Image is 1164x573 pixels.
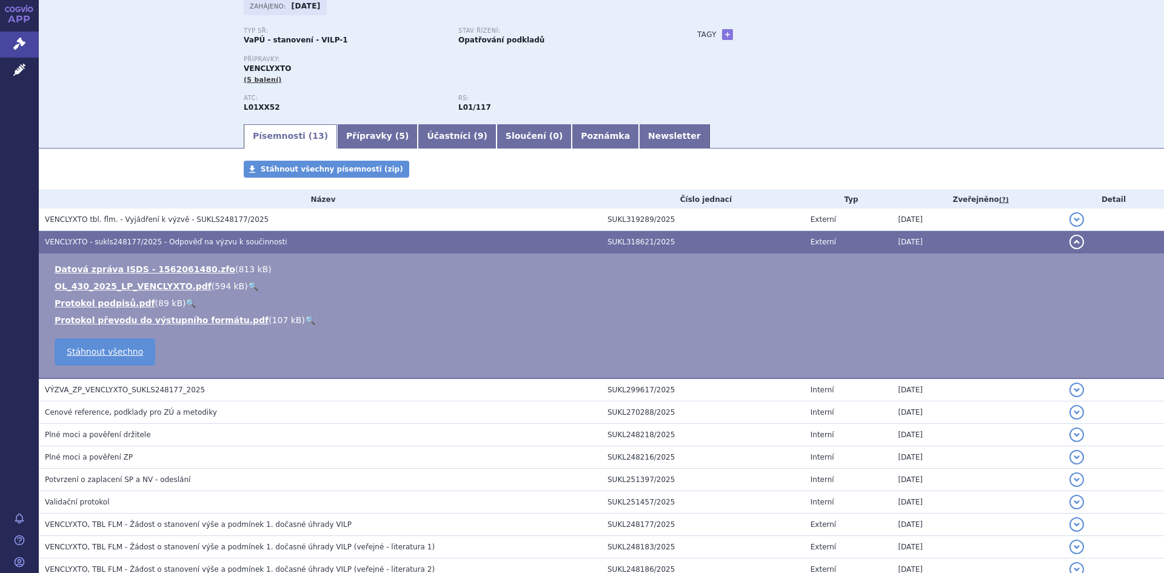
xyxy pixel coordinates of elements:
span: Externí [811,215,836,224]
td: SUKL299617/2025 [601,378,804,401]
th: Typ [804,190,892,209]
a: Stáhnout všechny písemnosti (zip) [244,161,409,178]
th: Název [39,190,601,209]
a: Přípravky (5) [337,124,418,149]
p: ATC: [244,95,446,102]
td: SUKL319289/2025 [601,209,804,231]
span: 0 [553,131,559,141]
span: Interní [811,475,834,484]
td: [DATE] [892,536,1063,558]
span: Plné moci a pověření ZP [45,453,133,461]
td: [DATE] [892,469,1063,491]
p: RS: [458,95,661,102]
td: [DATE] [892,231,1063,253]
td: [DATE] [892,446,1063,469]
a: Poznámka [572,124,639,149]
span: 5 [399,131,405,141]
button: detail [1069,405,1084,420]
button: detail [1069,212,1084,227]
strong: VENETOKLAX [244,103,280,112]
button: detail [1069,383,1084,397]
strong: VaPÚ - stanovení - VILP-1 [244,36,348,44]
td: SUKL248216/2025 [601,446,804,469]
span: VENCLYXTO [244,64,291,73]
span: 89 kB [158,298,182,308]
span: Interní [811,408,834,417]
a: Písemnosti (13) [244,124,337,149]
button: detail [1069,517,1084,532]
abbr: (?) [999,196,1009,204]
th: Zveřejněno [892,190,1063,209]
th: Detail [1063,190,1164,209]
button: detail [1069,235,1084,249]
span: 594 kB [215,281,244,291]
span: Cenové reference, podklady pro ZÚ a metodiky [45,408,217,417]
span: 107 kB [272,315,302,325]
span: Potvrzení o zaplacení SP a NV - odeslání [45,475,190,484]
a: + [722,29,733,40]
a: Protokol převodu do výstupního formátu.pdf [55,315,269,325]
h3: Tagy [697,27,717,42]
td: [DATE] [892,401,1063,424]
button: detail [1069,540,1084,554]
li: ( ) [55,280,1152,292]
span: Interní [811,386,834,394]
span: Externí [811,238,836,246]
strong: venetoklax [458,103,491,112]
button: detail [1069,495,1084,509]
td: SUKL318621/2025 [601,231,804,253]
td: [DATE] [892,209,1063,231]
td: SUKL251457/2025 [601,491,804,514]
a: 🔍 [305,315,315,325]
a: Stáhnout všechno [55,338,155,366]
span: Validační protokol [45,498,110,506]
li: ( ) [55,297,1152,309]
td: [DATE] [892,514,1063,536]
span: Externí [811,520,836,529]
li: ( ) [55,314,1152,326]
span: 813 kB [238,264,268,274]
button: detail [1069,450,1084,464]
td: [DATE] [892,491,1063,514]
td: [DATE] [892,424,1063,446]
th: Číslo jednací [601,190,804,209]
strong: [DATE] [292,2,321,10]
a: Datová zpráva ISDS - 1562061480.zfo [55,264,235,274]
li: ( ) [55,263,1152,275]
a: 🔍 [186,298,196,308]
span: 13 [312,131,324,141]
span: Interní [811,498,834,506]
span: (5 balení) [244,76,282,84]
span: Interní [811,431,834,439]
span: VÝZVA_ZP_VENCLYXTO_SUKLS248177_2025 [45,386,205,394]
span: VENCLYXTO tbl. flm. - Vyjádření k výzvě - SUKLS248177/2025 [45,215,269,224]
strong: Opatřování podkladů [458,36,544,44]
td: [DATE] [892,378,1063,401]
td: SUKL270288/2025 [601,401,804,424]
button: detail [1069,472,1084,487]
a: Newsletter [639,124,710,149]
td: SUKL248177/2025 [601,514,804,536]
td: SUKL248183/2025 [601,536,804,558]
span: VENCLYXTO, TBL FLM - Žádost o stanovení výše a podmínek 1. dočasné úhrady VILP (veřejné - literat... [45,543,435,551]
span: VENCLYXTO - sukls248177/2025 - Odpověď na výzvu k součinnosti [45,238,287,246]
p: Typ SŘ: [244,27,446,35]
a: Účastníci (9) [418,124,496,149]
td: SUKL251397/2025 [601,469,804,491]
a: Protokol podpisů.pdf [55,298,155,308]
a: Sloučení (0) [497,124,572,149]
span: Interní [811,453,834,461]
span: VENCLYXTO, TBL FLM - Žádost o stanovení výše a podmínek 1. dočasné úhrady VILP [45,520,352,529]
a: OL_430_2025_LP_VENCLYXTO.pdf [55,281,212,291]
span: Zahájeno: [250,1,288,11]
a: 🔍 [248,281,258,291]
button: detail [1069,427,1084,442]
span: Stáhnout všechny písemnosti (zip) [261,165,403,173]
p: Přípravky: [244,56,673,63]
td: SUKL248218/2025 [601,424,804,446]
span: Plné moci a pověření držitele [45,431,151,439]
p: Stav řízení: [458,27,661,35]
span: Externí [811,543,836,551]
span: 9 [478,131,484,141]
